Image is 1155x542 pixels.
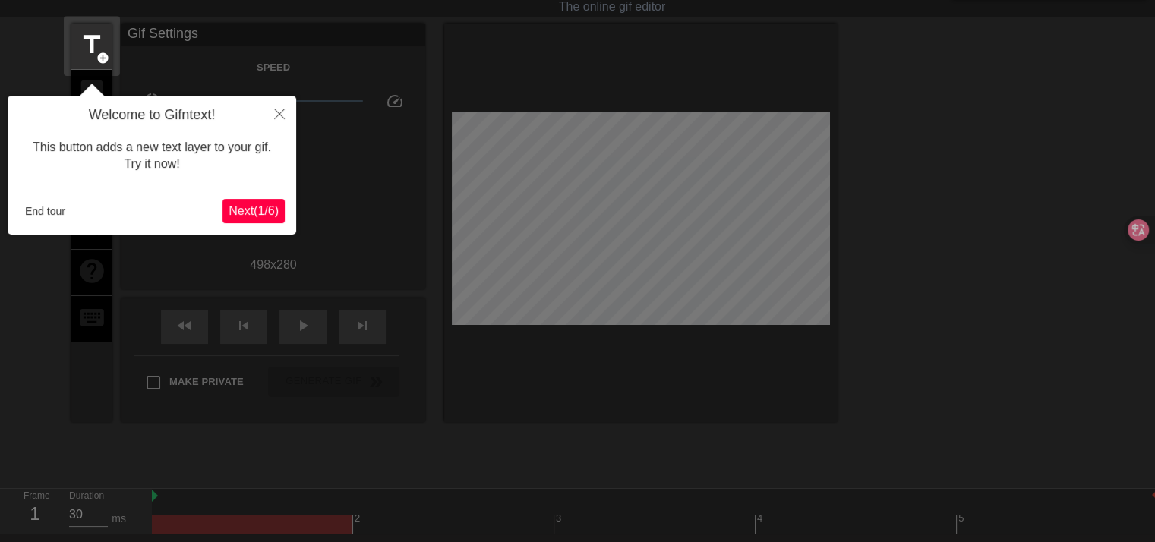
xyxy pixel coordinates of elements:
[19,107,285,124] h4: Welcome to Gifntext!
[222,199,285,223] button: Next
[229,204,279,217] span: Next ( 1 / 6 )
[19,124,285,188] div: This button adds a new text layer to your gif. Try it now!
[263,96,296,131] button: Close
[19,200,71,222] button: End tour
